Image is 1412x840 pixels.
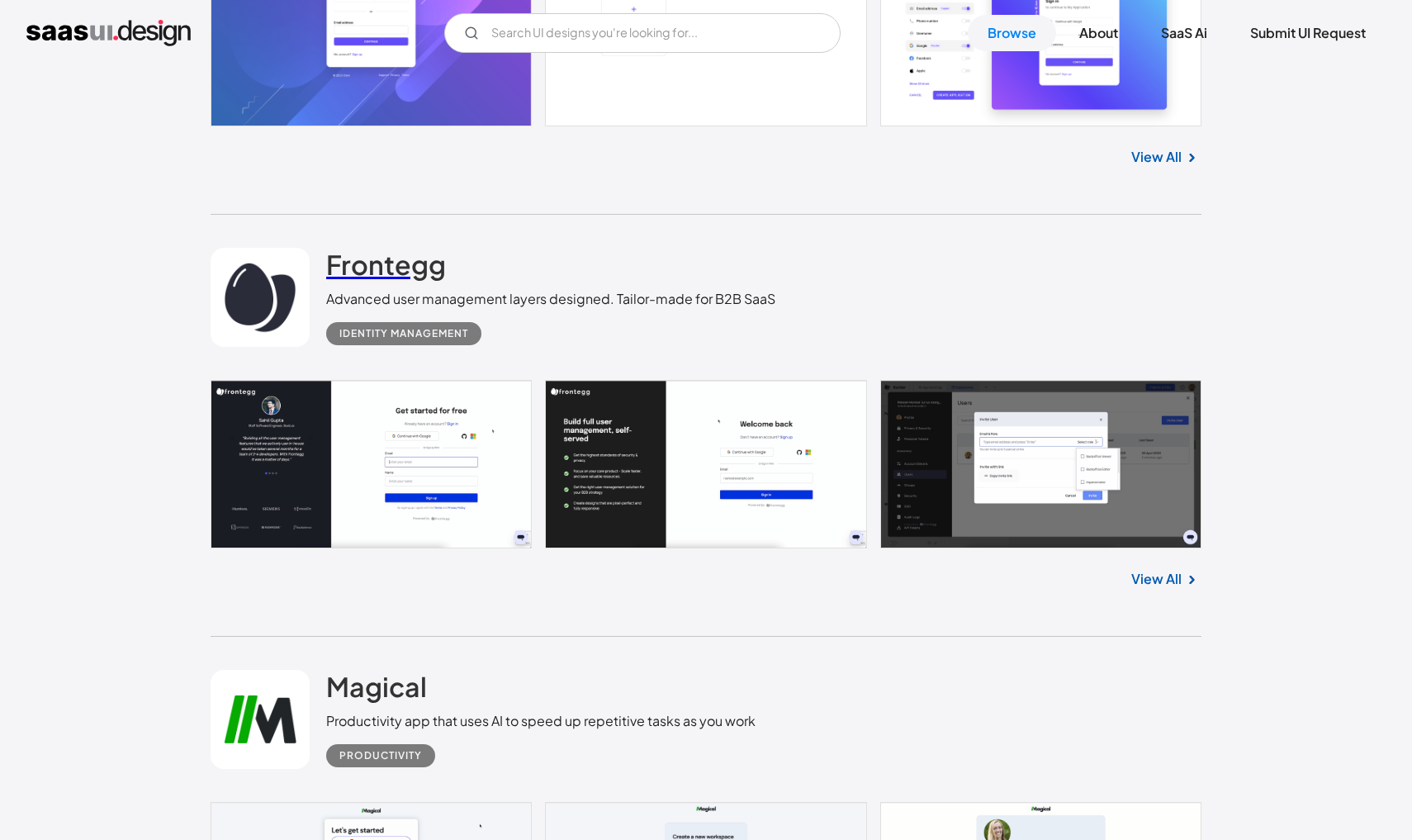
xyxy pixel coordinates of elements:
[1230,15,1386,51] a: Submit UI Request
[444,13,841,53] form: Email Form
[326,711,756,731] div: Productivity app that uses AI to speed up repetitive tasks as you work
[26,20,191,46] a: home
[326,670,427,703] h2: Magical
[1131,147,1182,167] a: View All
[1059,15,1138,51] a: About
[339,324,468,344] div: Identity Management
[968,15,1056,51] a: Browse
[1131,569,1182,589] a: View All
[339,746,422,766] div: Productivity
[326,248,446,289] a: Frontegg
[444,13,841,53] input: Search UI designs you're looking for...
[326,289,775,309] div: Advanced user management layers designed. Tailor-made for B2B SaaS
[326,670,427,711] a: Magical
[326,248,446,281] h2: Frontegg
[1141,15,1227,51] a: SaaS Ai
